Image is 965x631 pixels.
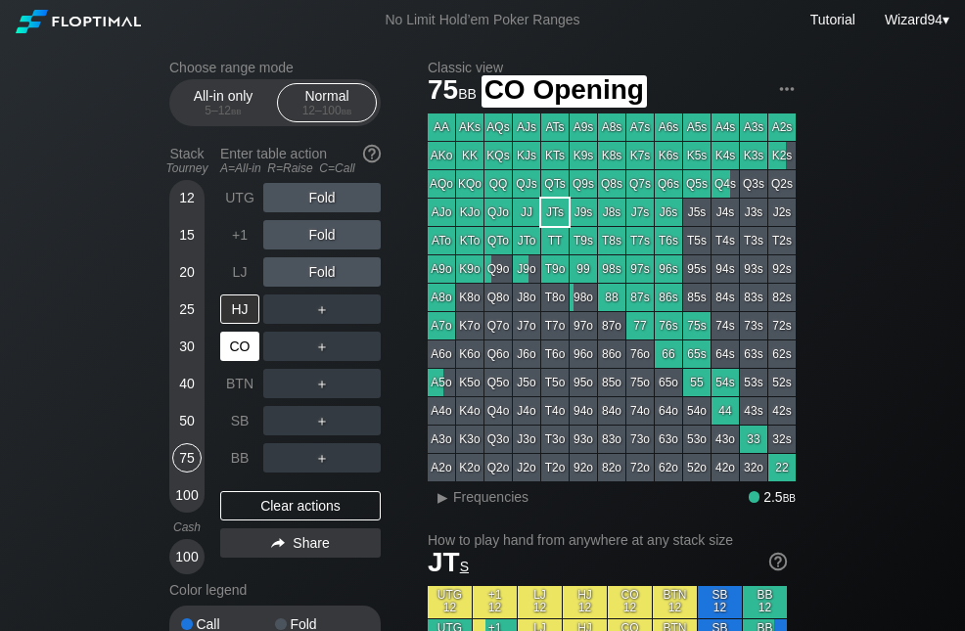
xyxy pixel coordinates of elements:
div: 84s [712,284,739,311]
div: No Limit Hold’em Poker Ranges [355,12,609,32]
div: 75 [172,443,202,473]
div: 94s [712,255,739,283]
div: A3o [428,426,455,453]
div: 85o [598,369,625,396]
div: 52s [768,369,796,396]
div: UTG 12 [428,586,472,618]
div: TT [541,227,569,254]
div: K2o [456,454,483,481]
div: 32o [740,454,767,481]
div: 93o [570,426,597,453]
div: 54s [712,369,739,396]
div: KJs [513,142,540,169]
div: HJ 12 [563,586,607,618]
h2: Choose range mode [169,60,381,75]
div: J7o [513,312,540,339]
div: Q8o [484,284,512,311]
div: T8o [541,284,569,311]
div: A4s [712,113,739,141]
div: A9s [570,113,597,141]
div: J6s [655,199,682,226]
div: Q2s [768,170,796,198]
div: 73o [626,426,654,453]
div: 63s [740,340,767,368]
div: 74s [712,312,739,339]
div: ＋ [263,406,381,435]
div: All-in only [178,84,268,121]
div: 100 [172,542,202,571]
div: 54o [683,397,711,425]
div: 87o [598,312,625,339]
a: Tutorial [810,12,855,27]
div: Q6s [655,170,682,198]
div: Normal [282,84,372,121]
div: Cash [161,520,212,534]
div: +1 [220,220,259,249]
div: Fold [263,183,381,212]
div: 44 [712,397,739,425]
div: Fold [263,257,381,287]
div: K4o [456,397,483,425]
div: 32s [768,426,796,453]
div: 15 [172,220,202,249]
span: JT [428,547,469,577]
div: 42s [768,397,796,425]
div: Q5o [484,369,512,396]
div: CO 12 [608,586,652,618]
div: 12 – 100 [286,104,368,117]
div: 95s [683,255,711,283]
div: T2o [541,454,569,481]
div: 65s [683,340,711,368]
div: 63o [655,426,682,453]
div: ATs [541,113,569,141]
div: T5o [541,369,569,396]
div: T9o [541,255,569,283]
div: QJs [513,170,540,198]
div: ＋ [263,332,381,361]
div: 5 – 12 [182,104,264,117]
div: Fold [275,617,369,631]
div: JJ [513,199,540,226]
span: CO Opening [482,75,647,108]
div: 2.5 [749,489,796,505]
div: BB [220,443,259,473]
img: help.32db89a4.svg [361,143,383,164]
div: QQ [484,170,512,198]
div: JTs [541,199,569,226]
div: KTs [541,142,569,169]
div: 76s [655,312,682,339]
div: SB 12 [698,586,742,618]
div: K5o [456,369,483,396]
div: 85s [683,284,711,311]
img: ellipsis.fd386fe8.svg [776,78,798,100]
div: 98o [570,284,597,311]
div: AKo [428,142,455,169]
div: K9s [570,142,597,169]
div: K9o [456,255,483,283]
div: 94o [570,397,597,425]
div: 95o [570,369,597,396]
div: T9s [570,227,597,254]
div: 93s [740,255,767,283]
div: K3s [740,142,767,169]
div: Q7o [484,312,512,339]
div: 73s [740,312,767,339]
div: Q5s [683,170,711,198]
div: AKs [456,113,483,141]
div: J4s [712,199,739,226]
div: Q9s [570,170,597,198]
img: help.32db89a4.svg [767,551,789,572]
div: 62o [655,454,682,481]
div: K3o [456,426,483,453]
div: T7s [626,227,654,254]
div: 76o [626,340,654,368]
div: A6o [428,340,455,368]
div: 25 [172,294,202,324]
span: bb [458,81,477,103]
div: LJ 12 [518,586,562,618]
div: Q4s [712,170,739,198]
div: 43s [740,397,767,425]
div: A5o [428,369,455,396]
div: BTN [220,369,259,398]
div: Call [181,617,275,631]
